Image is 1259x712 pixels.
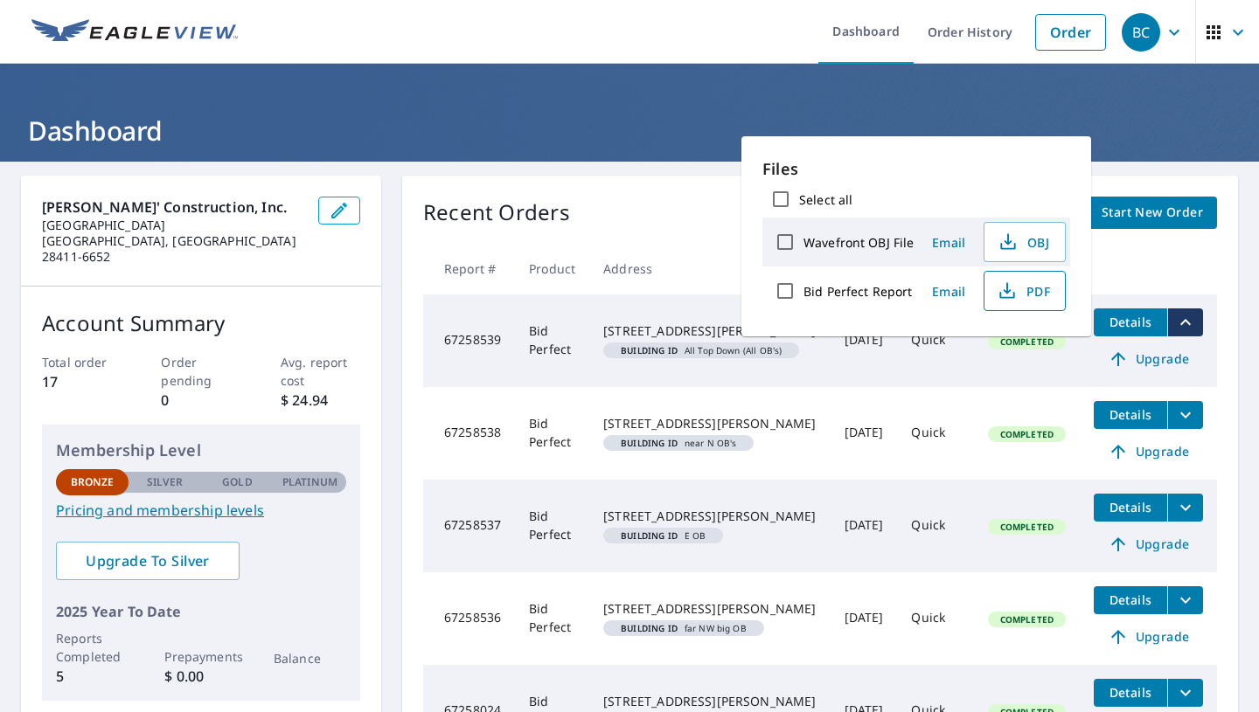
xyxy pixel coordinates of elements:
[1094,623,1203,651] a: Upgrade
[621,439,678,447] em: Building ID
[70,551,226,570] span: Upgrade To Silver
[984,222,1066,262] button: OBJ
[831,387,898,480] td: [DATE]
[995,232,1051,252] span: OBJ
[1094,401,1167,429] button: detailsBtn-67258538
[42,371,122,392] p: 17
[603,415,816,432] div: [STREET_ADDRESS][PERSON_NAME]
[1104,314,1157,330] span: Details
[1167,308,1203,336] button: filesDropdownBtn-67258539
[603,693,816,710] div: [STREET_ADDRESS][PERSON_NAME]
[1094,438,1203,466] a: Upgrade
[990,428,1064,440] span: Completed
[803,234,914,251] label: Wavefront OBJ File
[1104,349,1193,370] span: Upgrade
[1102,202,1203,224] span: Start New Order
[423,197,570,229] p: Recent Orders
[1104,406,1157,423] span: Details
[589,243,830,294] th: Address
[897,480,973,572] td: Quick
[921,229,977,256] button: Email
[831,572,898,665] td: [DATE]
[1104,534,1193,555] span: Upgrade
[515,480,589,572] td: Bid Perfect
[603,322,816,340] div: [STREET_ADDRESS][PERSON_NAME]
[56,629,129,666] p: Reports Completed
[42,218,304,233] p: [GEOGRAPHIC_DATA]
[1094,494,1167,522] button: detailsBtn-67258537
[799,191,852,208] label: Select all
[281,390,360,411] p: $ 24.94
[990,613,1064,626] span: Completed
[423,480,515,572] td: 67258537
[423,294,515,387] td: 67258539
[515,294,589,387] td: Bid Perfect
[42,308,360,339] p: Account Summary
[928,234,970,251] span: Email
[423,387,515,480] td: 67258538
[164,647,237,666] p: Prepayments
[897,572,973,665] td: Quick
[161,390,240,411] p: 0
[610,531,716,540] span: E OB
[1094,530,1203,558] a: Upgrade
[423,243,515,294] th: Report #
[1167,401,1203,429] button: filesDropdownBtn-67258538
[928,283,970,300] span: Email
[1094,586,1167,614] button: detailsBtn-67258536
[621,346,678,355] em: Building ID
[984,271,1066,311] button: PDF
[1094,345,1203,373] a: Upgrade
[42,197,304,218] p: [PERSON_NAME]' Construction, Inc.
[164,666,237,687] p: $ 0.00
[222,474,252,490] p: Gold
[762,157,1070,181] p: Files
[515,243,589,294] th: Product
[803,283,912,300] label: Bid Perfect Report
[831,480,898,572] td: [DATE]
[1167,586,1203,614] button: filesDropdownBtn-67258536
[515,572,589,665] td: Bid Perfect
[1094,308,1167,336] button: detailsBtn-67258539
[990,521,1064,533] span: Completed
[1104,499,1157,515] span: Details
[56,439,346,462] p: Membership Level
[515,387,589,480] td: Bid Perfect
[1094,679,1167,707] button: detailsBtn-67258024
[1104,591,1157,608] span: Details
[610,439,747,447] span: near N OB's
[42,353,122,371] p: Total order
[282,474,337,490] p: Platinum
[1104,441,1193,462] span: Upgrade
[921,278,977,305] button: Email
[56,500,346,521] a: Pricing and membership levels
[1088,197,1217,229] a: Start New Order
[56,666,129,687] p: 5
[995,280,1051,301] span: PDF
[621,531,678,540] em: Building ID
[621,624,678,633] em: Building ID
[831,294,898,387] td: [DATE]
[1122,13,1160,52] div: BC
[281,353,360,390] p: Avg. report cost
[274,649,346,667] p: Balance
[21,113,1238,149] h1: Dashboard
[147,474,184,490] p: Silver
[603,508,816,525] div: [STREET_ADDRESS][PERSON_NAME]
[603,600,816,618] div: [STREET_ADDRESS][PERSON_NAME]
[1104,684,1157,701] span: Details
[897,387,973,480] td: Quick
[990,335,1064,348] span: Completed
[1035,14,1106,51] a: Order
[42,233,304,265] p: [GEOGRAPHIC_DATA], [GEOGRAPHIC_DATA] 28411-6652
[610,346,792,355] span: All Top Down (All OB's)
[1167,494,1203,522] button: filesDropdownBtn-67258537
[1104,626,1193,647] span: Upgrade
[610,624,757,633] span: far NW big OB
[56,601,346,622] p: 2025 Year To Date
[1167,679,1203,707] button: filesDropdownBtn-67258024
[897,294,973,387] td: Quick
[71,474,115,490] p: Bronze
[31,19,238,45] img: EV Logo
[56,542,240,580] a: Upgrade To Silver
